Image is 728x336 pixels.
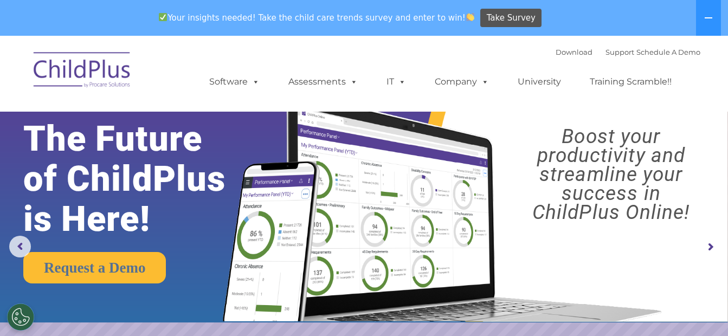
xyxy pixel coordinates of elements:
a: Request a Demo [23,252,166,283]
img: ✅ [159,13,167,21]
a: Support [605,48,634,56]
img: 👏 [466,13,474,21]
font: | [556,48,700,56]
a: University [507,71,572,93]
a: Company [424,71,500,93]
rs-layer: Boost your productivity and streamline your success in ChildPlus Online! [503,127,719,222]
img: ChildPlus by Procare Solutions [28,44,137,99]
span: Phone number [151,116,197,124]
button: Cookies Settings [7,303,34,331]
a: Assessments [278,71,369,93]
a: IT [376,71,417,93]
span: Last name [151,72,184,80]
span: Take Survey [487,9,536,28]
span: Your insights needed! Take the child care trends survey and enter to win! [154,7,479,28]
a: Schedule A Demo [636,48,700,56]
a: Download [556,48,592,56]
a: Training Scramble!! [579,71,682,93]
a: Take Survey [480,9,542,28]
rs-layer: The Future of ChildPlus is Here! [23,119,256,239]
a: Software [198,71,270,93]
